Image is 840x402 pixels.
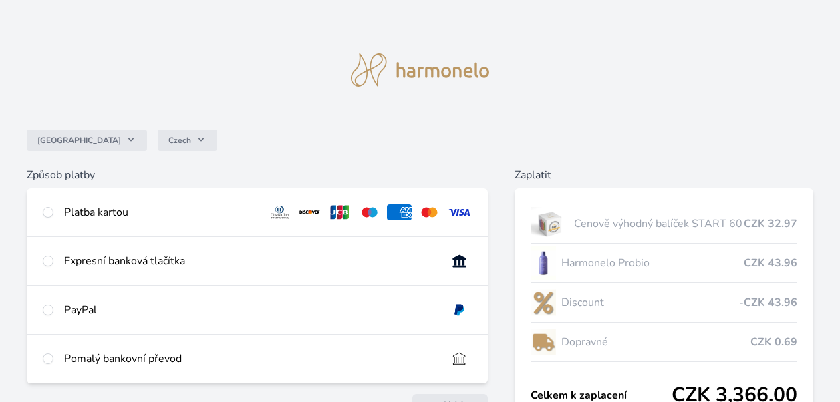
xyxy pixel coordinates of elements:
img: paypal.svg [447,302,472,318]
img: start.jpg [531,207,569,240]
img: logo.svg [351,53,490,87]
span: Discount [561,294,739,311]
div: Platba kartou [64,204,257,220]
h6: Způsob platby [27,167,488,183]
img: bankTransfer_IBAN.svg [447,351,472,367]
h6: Zaplatit [515,167,813,183]
div: Pomalý bankovní převod [64,351,436,367]
div: PayPal [64,302,436,318]
span: [GEOGRAPHIC_DATA] [37,135,121,146]
img: CLEAN_PROBIO_se_stinem_x-lo.jpg [531,246,556,280]
span: Dopravné [561,334,750,350]
button: Czech [158,130,217,151]
span: Czech [168,135,191,146]
img: onlineBanking_CZ.svg [447,253,472,269]
span: -CZK 43.96 [739,294,797,311]
img: delivery-lo.png [531,325,556,359]
span: Harmonelo Probio [561,255,744,271]
img: discover.svg [297,204,322,220]
span: Cenově výhodný balíček START 60 [574,216,744,232]
img: visa.svg [447,204,472,220]
img: amex.svg [387,204,412,220]
div: Expresní banková tlačítka [64,253,436,269]
img: maestro.svg [358,204,382,220]
button: [GEOGRAPHIC_DATA] [27,130,147,151]
span: CZK 43.96 [744,255,797,271]
span: CZK 0.69 [750,334,797,350]
img: discount-lo.png [531,286,556,319]
img: jcb.svg [327,204,352,220]
span: CZK 32.97 [744,216,797,232]
img: diners.svg [267,204,292,220]
img: mc.svg [417,204,442,220]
